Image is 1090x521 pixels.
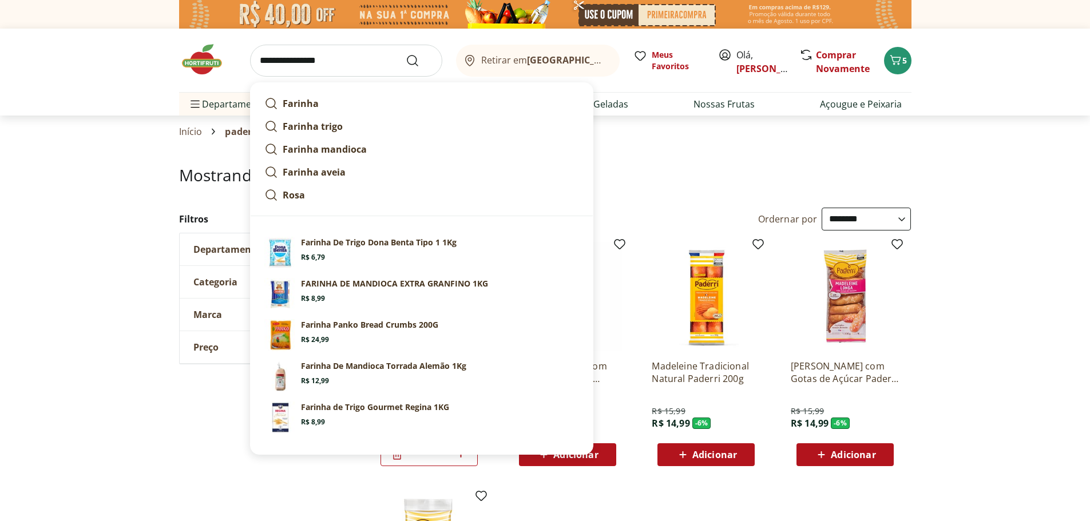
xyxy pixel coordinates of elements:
span: R$ 14,99 [652,417,689,429]
button: Departamento [180,233,351,265]
span: R$ 12,99 [301,376,329,385]
button: Submit Search [406,54,433,67]
img: Principal [264,237,296,269]
button: Carrinho [884,47,911,74]
button: Adicionar [657,443,755,466]
span: R$ 6,79 [301,253,325,262]
span: 5 [902,55,907,66]
img: Principal [264,360,296,392]
span: Preço [193,341,219,353]
a: Madeleine Tradicional Natural Paderri 200g [652,360,760,385]
img: Principal [264,401,296,433]
a: Farinha aveia [260,161,584,184]
span: Adicionar [692,450,737,459]
a: Farinha [260,92,584,115]
span: Categoria [193,276,237,288]
p: FARINHA DE MANDIOCA EXTRA GRANFINO 1KG [301,278,488,289]
img: Madeleine Tradicional Natural Paderri 200g [652,242,760,351]
img: Principal [264,278,296,310]
a: Comprar Novamente [816,49,870,75]
strong: Farinha [283,97,319,110]
strong: Farinha mandioca [283,143,367,156]
a: Farinha mandioca [260,138,584,161]
button: Menu [188,90,202,118]
p: Farinha de Trigo Gourmet Regina 1KG [301,401,449,413]
span: Meus Favoritos [652,49,704,72]
strong: Farinha aveia [283,166,346,178]
a: [PERSON_NAME] com Gotas de Açúcar Paderrí Pacote 200g [791,360,899,385]
h2: Filtros [179,208,352,230]
button: Retirar em[GEOGRAPHIC_DATA]/[GEOGRAPHIC_DATA] [456,45,620,77]
a: PrincipalFarinha De Mandioca Torrada Alemão 1KgR$ 12,99 [260,356,584,397]
span: R$ 14,99 [791,417,829,429]
img: Principal [264,319,296,351]
a: PrincipalFarinha Panko Bread Crumbs 200GR$ 24,99 [260,315,584,356]
p: Farinha Panko Bread Crumbs 200G [301,319,438,331]
span: - 6 % [831,417,850,429]
span: Departamentos [188,90,271,118]
button: Categoria [180,266,351,298]
button: Adicionar [796,443,894,466]
img: Hortifruti [179,42,236,77]
span: Marca [193,309,222,320]
input: search [250,45,442,77]
strong: Rosa [283,189,305,201]
span: Adicionar [553,450,598,459]
span: - 6 % [692,417,711,429]
a: Nossas Frutas [693,97,755,111]
span: Retirar em [481,55,608,65]
span: paderri [225,126,259,137]
a: [PERSON_NAME] [736,62,811,75]
span: R$ 24,99 [301,335,329,344]
a: Início [179,126,203,137]
label: Ordernar por [758,213,818,225]
strong: Farinha trigo [283,120,343,133]
span: R$ 15,99 [791,405,824,417]
h1: Mostrando resultados para: [179,166,911,184]
p: Farinha De Trigo Dona Benta Tipo 1 1Kg [301,237,457,248]
p: Farinha De Mandioca Torrada Alemão 1Kg [301,360,466,372]
span: R$ 8,99 [301,417,325,427]
button: Preço [180,331,351,363]
span: R$ 8,99 [301,294,325,303]
img: Madeleine Longa com Gotas de Açúcar Paderrí Pacote 200g [791,242,899,351]
a: PrincipalFARINHA DE MANDIOCA EXTRA GRANFINO 1KGR$ 8,99 [260,273,584,315]
a: PrincipalFarinha De Trigo Dona Benta Tipo 1 1KgR$ 6,79 [260,232,584,273]
b: [GEOGRAPHIC_DATA]/[GEOGRAPHIC_DATA] [527,54,720,66]
span: R$ 15,99 [652,405,685,417]
button: Marca [180,299,351,331]
a: Farinha trigo [260,115,584,138]
span: Olá, [736,48,787,75]
a: Açougue e Peixaria [820,97,902,111]
span: Adicionar [831,450,875,459]
span: Departamento [193,244,261,255]
a: Meus Favoritos [633,49,704,72]
a: Rosa [260,184,584,206]
a: PrincipalFarinha de Trigo Gourmet Regina 1KGR$ 8,99 [260,397,584,438]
